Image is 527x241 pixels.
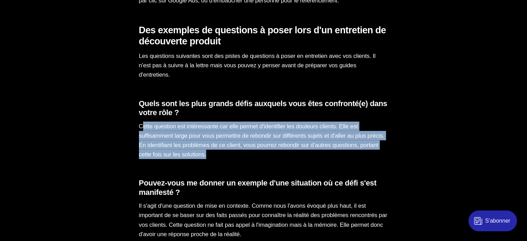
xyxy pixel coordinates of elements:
[139,122,388,160] p: Cette question est intéressante car elle permet d'identifier les douleurs clients. Elle est suffi...
[139,179,388,197] h3: Pouvez-vous me donner un exemple d'une situation où ce défi s'est manifesté ?
[139,25,388,47] h2: Des exemples de questions à poser lors d'un entretien de découverte produit
[139,51,388,80] p: Les questions suivantes sont des pistes de questions à poser en entretien avec vos clients. Il n'...
[139,201,388,239] p: Il s'agit d'une question de mise en contexte. Comme nous l'avons évoqué plus haut, il est importa...
[139,99,388,118] h3: Quels sont les plus grands défis auxquels vous êtes confronté(e) dans votre rôle ?
[463,207,527,241] iframe: portal-trigger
